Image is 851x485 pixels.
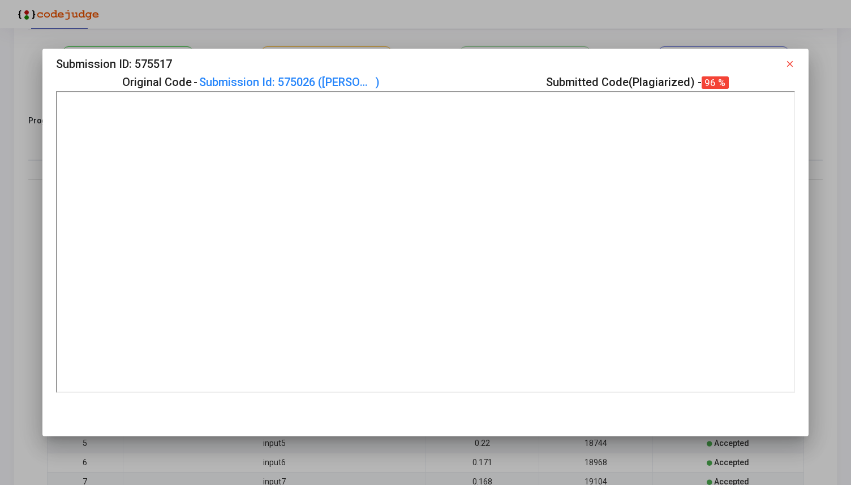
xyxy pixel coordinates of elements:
[56,55,172,73] span: Submission ID: 575517
[546,73,729,91] span: Submitted Code(Plagiarized) -
[56,91,795,393] iframe: Plagiarism Dialog
[322,73,376,91] div: [PERSON_NAME]
[199,73,414,91] a: Submission Id: 575026 ([PERSON_NAME])
[702,76,729,89] span: 96 %
[122,73,414,91] div: -
[122,73,192,91] span: Original Code
[785,59,795,69] mat-icon: close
